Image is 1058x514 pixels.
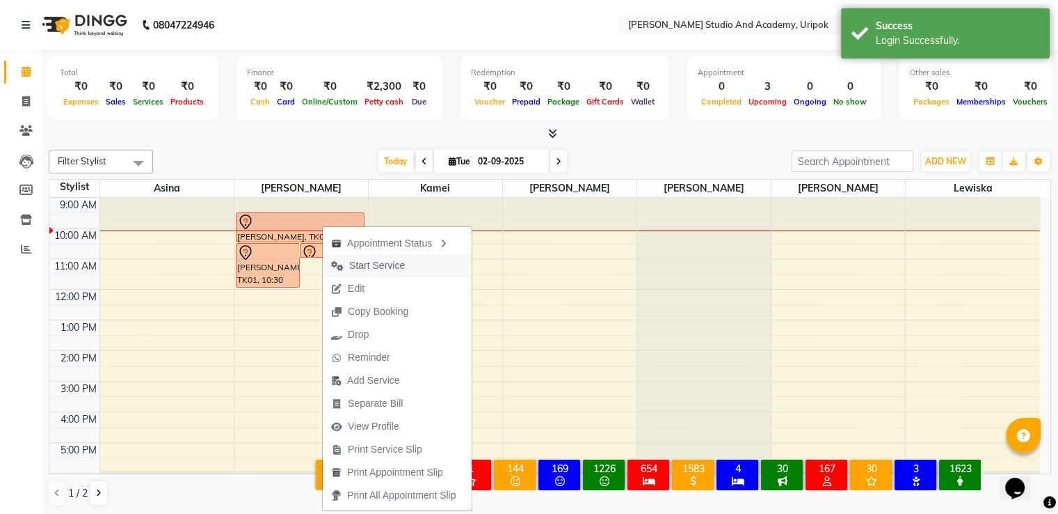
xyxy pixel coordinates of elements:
[348,419,399,434] span: View Profile
[323,231,472,254] div: Appointment Status
[745,79,790,95] div: 3
[298,97,361,107] span: Online/Custom
[58,351,99,366] div: 2:00 PM
[237,213,364,242] div: [PERSON_NAME], TK02, 09:30 AM-10:30 AM, Pedicure Luxury
[331,375,342,386] img: add-service.png
[719,462,755,475] div: 4
[361,97,407,107] span: Petty cash
[369,180,502,197] span: Kamei
[471,79,508,95] div: ₹0
[348,442,422,457] span: Print Service Slip
[319,462,355,475] div: 3075
[247,97,273,107] span: Cash
[153,6,214,45] b: 08047224946
[247,67,431,79] div: Finance
[897,462,933,475] div: 3
[497,462,533,475] div: 144
[764,462,800,475] div: 30
[445,156,474,166] span: Tue
[247,79,273,95] div: ₹0
[273,97,298,107] span: Card
[508,79,544,95] div: ₹0
[876,33,1039,48] div: Login Successfully.
[348,304,408,319] span: Copy Booking
[52,290,99,304] div: 12:00 PM
[300,244,364,257] div: [PERSON_NAME], TK02, 10:30 AM-11:00 AM, Wash And Blow Dry [DEMOGRAPHIC_DATA]
[853,462,889,475] div: 30
[910,97,953,107] span: Packages
[331,238,342,249] img: apt_status.png
[57,198,99,212] div: 9:00 AM
[1009,79,1051,95] div: ₹0
[910,79,953,95] div: ₹0
[51,228,99,243] div: 10:00 AM
[347,465,443,480] span: Print Appointment Slip
[347,488,456,503] span: Print All Appointment Slip
[771,180,905,197] span: [PERSON_NAME]
[58,382,99,396] div: 3:00 PM
[58,412,99,427] div: 4:00 PM
[471,67,658,79] div: Redemption
[348,350,390,365] span: Reminder
[637,180,771,197] span: [PERSON_NAME]
[906,180,1040,197] span: Lewiska
[830,97,870,107] span: No show
[102,97,129,107] span: Sales
[129,79,167,95] div: ₹0
[58,320,99,335] div: 1:00 PM
[68,486,88,501] span: 1 / 2
[876,19,1039,33] div: Success
[35,6,131,45] img: logo
[942,462,978,475] div: 1623
[583,97,627,107] span: Gift Cards
[60,97,102,107] span: Expenses
[922,152,970,171] button: ADD NEW
[331,490,342,501] img: printall.png
[583,79,627,95] div: ₹0
[503,180,636,197] span: [PERSON_NAME]
[273,79,298,95] div: ₹0
[471,97,508,107] span: Voucher
[348,327,369,342] span: Drop
[60,79,102,95] div: ₹0
[100,180,234,197] span: Asina
[167,97,207,107] span: Products
[331,467,342,478] img: printapt.png
[378,150,413,172] span: Today
[1000,458,1044,500] iframe: chat widget
[49,180,99,194] div: Stylist
[58,443,99,458] div: 5:00 PM
[361,79,407,95] div: ₹2,300
[1009,97,1051,107] span: Vouchers
[167,79,207,95] div: ₹0
[349,258,405,273] span: Start Service
[407,79,431,95] div: ₹0
[698,67,870,79] div: Appointment
[508,97,544,107] span: Prepaid
[129,97,167,107] span: Services
[58,155,106,166] span: Filter Stylist
[808,462,844,475] div: 167
[630,462,666,475] div: 654
[627,97,658,107] span: Wallet
[790,79,830,95] div: 0
[408,97,430,107] span: Due
[544,97,583,107] span: Package
[745,97,790,107] span: Upcoming
[60,67,207,79] div: Total
[675,462,711,475] div: 1583
[544,79,583,95] div: ₹0
[58,474,99,488] div: 6:00 PM
[627,79,658,95] div: ₹0
[586,462,622,475] div: 1226
[348,281,364,296] span: Edit
[953,97,1009,107] span: Memberships
[830,79,870,95] div: 0
[698,79,745,95] div: 0
[698,97,745,107] span: Completed
[347,373,399,388] span: Add Service
[541,462,577,475] div: 169
[102,79,129,95] div: ₹0
[792,150,913,172] input: Search Appointment
[234,180,368,197] span: [PERSON_NAME]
